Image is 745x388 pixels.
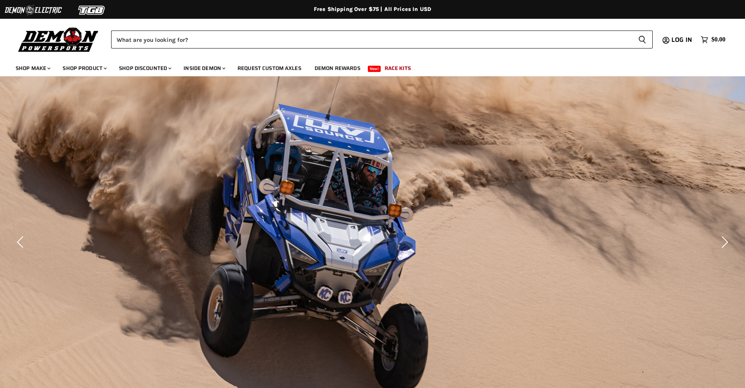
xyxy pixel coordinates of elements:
[59,6,686,13] div: Free Shipping Over $75 | All Prices In USD
[379,60,417,76] a: Race Kits
[671,35,692,45] span: Log in
[711,36,725,43] span: $0.00
[111,31,653,48] form: Product
[113,60,176,76] a: Shop Discounted
[57,60,112,76] a: Shop Product
[178,60,230,76] a: Inside Demon
[111,31,632,48] input: Search
[14,234,29,250] button: Previous
[10,57,723,76] ul: Main menu
[697,34,729,45] a: $0.00
[4,3,63,18] img: Demon Electric Logo 2
[368,66,381,72] span: New!
[63,3,121,18] img: TGB Logo 2
[16,25,101,53] img: Demon Powersports
[716,234,731,250] button: Next
[10,60,55,76] a: Shop Make
[668,36,697,43] a: Log in
[632,31,653,48] button: Search
[309,60,366,76] a: Demon Rewards
[232,60,307,76] a: Request Custom Axles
